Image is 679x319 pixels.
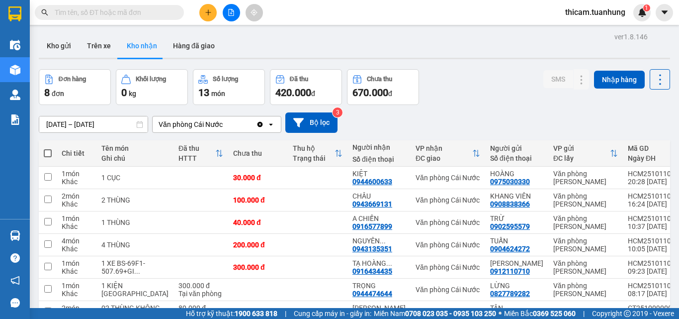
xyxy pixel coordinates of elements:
span: 0 [121,87,127,99]
img: warehouse-icon [10,40,20,50]
div: Khác [62,290,91,298]
span: đơn [52,90,64,98]
img: icon-new-feature [638,8,647,17]
button: Nhập hàng [594,71,645,89]
div: Người gửi [490,144,543,152]
img: solution-icon [10,114,20,125]
div: TRỪ [490,214,543,222]
div: CHÂU [352,192,406,200]
div: Văn phòng [PERSON_NAME] [553,192,618,208]
div: TUẤN [490,237,543,245]
span: thicam.tuanhung [557,6,633,18]
sup: 3 [333,107,342,117]
span: đ [311,90,315,98]
div: 1 CỤC [101,174,169,182]
div: VP Cần Thơ [553,308,618,316]
div: LỪNG [490,282,543,290]
button: SMS [543,70,573,88]
div: Khác [62,222,91,230]
div: A CHIẾN [352,214,406,222]
button: Kho nhận [119,34,165,58]
strong: 0369 525 060 [533,310,576,318]
th: Toggle SortBy [173,140,228,167]
div: Số lượng [213,76,238,83]
div: Văn phòng [PERSON_NAME] [553,282,618,298]
th: Toggle SortBy [411,140,485,167]
span: Hỗ trợ kỹ thuật: [186,308,277,319]
svg: open [267,120,275,128]
div: Đã thu [290,76,308,83]
div: 1 THÙNG [101,218,169,226]
div: Văn phòng Cái Nước [416,241,480,249]
span: ⚪️ [499,312,502,316]
img: warehouse-icon [10,65,20,75]
span: notification [10,276,20,285]
th: Toggle SortBy [548,140,623,167]
div: Chưa thu [233,149,283,157]
div: 0902595579 [490,222,530,230]
span: plus [205,9,212,16]
svg: Clear value [256,120,264,128]
button: Khối lượng0kg [116,69,188,105]
div: Văn phòng [PERSON_NAME] [553,259,618,275]
button: Kho gửi [39,34,79,58]
div: Khác [62,178,91,186]
strong: 0708 023 035 - 0935 103 250 [405,310,496,318]
div: Ghi chú [101,154,169,162]
input: Selected Văn phòng Cái Nước. [224,119,225,129]
div: 30.000 đ [233,174,283,182]
span: Miền Nam [374,308,496,319]
div: Số điện thoại [352,155,406,163]
button: plus [199,4,217,21]
button: aim [246,4,263,21]
div: Văn phòng Cái Nước [416,263,480,271]
span: món [211,90,225,98]
span: 420.000 [275,87,311,99]
div: Chưa thu [367,76,392,83]
div: Văn phòng Cái Nước [416,174,480,182]
div: PHÚ TÂN [101,290,169,298]
span: Cung cấp máy in - giấy in: [294,308,371,319]
div: 1 món [62,170,91,178]
div: 300.000 đ [178,282,223,290]
img: logo-vxr [8,6,21,21]
div: TẠ HOÀNG DŨNG [352,259,406,267]
input: Tìm tên, số ĐT hoặc mã đơn [55,7,172,18]
span: | [583,308,585,319]
span: Miền Bắc [504,308,576,319]
span: file-add [228,9,235,16]
div: Chi tiết [62,149,91,157]
div: Văn phòng Cái Nước [416,308,480,316]
div: 0944600633 [352,178,392,186]
div: Văn phòng Cái Nước [416,196,480,204]
div: 0908838366 [490,200,530,208]
div: 2 món [62,192,91,200]
div: 1 món [62,259,91,267]
input: Select a date range. [39,116,148,132]
span: kg [129,90,136,98]
span: copyright [624,310,631,317]
div: 1 KIỆN [101,282,169,290]
div: Ngày ĐH [628,154,675,162]
span: ... [380,237,386,245]
span: aim [251,9,257,16]
span: đ [388,90,392,98]
div: Văn phòng [PERSON_NAME] [553,214,618,230]
div: Văn phòng Cái Nước [416,218,480,226]
div: 0904624272 [490,245,530,253]
span: ... [386,259,392,267]
div: Thu hộ [293,144,335,152]
div: 1 XE BS-69F1-507.69+GIẤY ĐK+ KHÓA+ BH [101,259,169,275]
div: NGUYÊN NGỌC [352,237,406,245]
div: Tại văn phòng [178,290,223,298]
div: Người nhận [352,143,406,151]
div: 100.000 đ [233,196,283,204]
div: VP nhận [416,144,472,152]
div: 2 THÙNG [101,196,169,204]
div: HOÀNG ANH [352,304,406,312]
div: 40.000 đ [233,218,283,226]
span: 1 [645,4,648,11]
div: 2 món [62,304,91,312]
button: Hàng đã giao [165,34,223,58]
span: 8 [44,87,50,99]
